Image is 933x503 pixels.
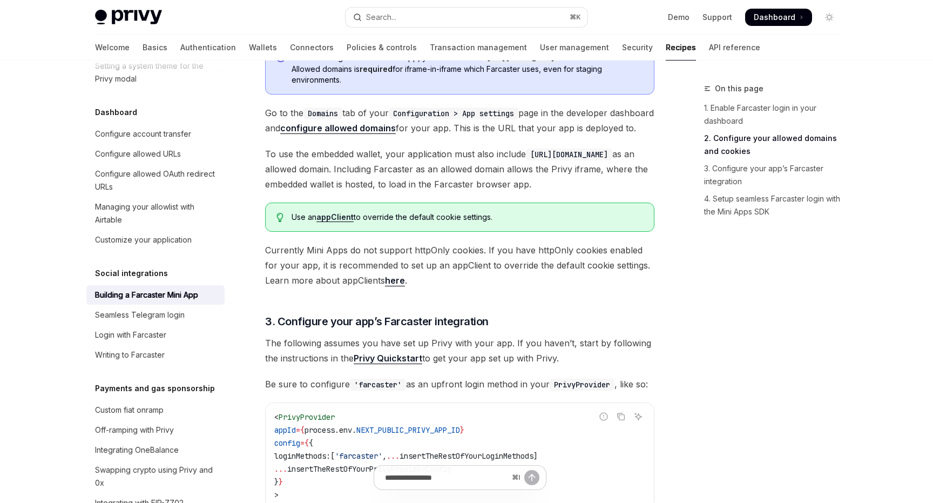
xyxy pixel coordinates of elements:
div: Integrating OneBalance [95,444,179,457]
span: To use the embedded wallet, your application must also include as an allowed domain. Including Fa... [265,146,654,192]
a: Privy Quickstart [354,353,422,364]
a: Basics [143,35,167,61]
span: process [305,425,335,435]
span: Use an to override the default cookie settings. [292,212,643,223]
button: Copy the contents from the code block [614,410,628,424]
span: ⌘ K [570,13,581,22]
button: Ask AI [631,410,645,424]
span: PrivyProvider [279,412,335,422]
strong: Privy Quickstart [354,353,422,364]
div: Off-ramping with Privy [95,424,174,437]
span: insertTheRestOfYourLoginMethods [400,451,533,461]
a: Writing to Farcaster [86,345,225,365]
a: Configure account transfer [86,124,225,144]
div: Search... [366,11,396,24]
span: { [309,438,313,448]
div: Customize your application [95,233,192,246]
span: = [296,425,300,435]
span: config [274,438,300,448]
h5: Social integrations [95,267,168,280]
div: Configure allowed URLs [95,147,181,160]
a: Welcome [95,35,130,61]
a: Security [622,35,653,61]
h5: Payments and gas sponsorship [95,382,215,395]
span: 3. Configure your app’s Farcaster integration [265,314,489,329]
button: Report incorrect code [597,410,611,424]
div: Building a Farcaster Mini App [95,289,198,301]
a: Managing your allowlist with Airtable [86,197,225,230]
span: . [335,425,339,435]
span: . [352,425,356,435]
span: , [382,451,387,461]
span: = [300,438,305,448]
a: Building a Farcaster Mini App [86,285,225,305]
a: 4. Setup seamless Farcaster login with the Mini Apps SDK [704,190,847,220]
a: Policies & controls [347,35,417,61]
span: When building a Farcaster Mini App, you must include as an allowed domain. Allowed domains is for... [292,52,643,85]
span: { [305,438,309,448]
code: 'farcaster' [350,379,406,391]
svg: Tip [276,213,284,223]
a: 2. Configure your allowed domains and cookies [704,130,847,160]
a: here [385,275,405,286]
div: Configure account transfer [95,128,191,140]
input: Ask a question... [385,466,508,489]
a: Recipes [666,35,696,61]
span: Currently Mini Apps do not support httpOnly cookies. If you have httpOnly cookies enabled for you... [265,243,654,288]
a: Dashboard [745,9,812,26]
a: Wallets [249,35,277,61]
a: Support [702,12,732,23]
span: [ [330,451,335,461]
a: appClient [316,212,354,222]
a: Seamless Telegram login [86,305,225,325]
a: Integrating OneBalance [86,440,225,460]
span: loginMethods: [274,451,330,461]
code: Domains [303,108,342,119]
a: Login with Farcaster [86,325,225,345]
a: configure allowed domains [280,123,396,134]
code: Configuration > App settings [389,108,518,119]
button: Toggle dark mode [821,9,838,26]
div: Writing to Farcaster [95,348,165,361]
div: Seamless Telegram login [95,308,185,321]
span: On this page [715,82,763,95]
div: Managing your allowlist with Airtable [95,200,218,226]
a: Off-ramping with Privy [86,420,225,440]
span: 'farcaster' [335,451,382,461]
h5: Dashboard [95,106,137,119]
span: Be sure to configure as an upfront login method in your , like so: [265,377,654,392]
span: Dashboard [754,12,795,23]
span: } [460,425,464,435]
div: Swapping crypto using Privy and 0x [95,464,218,489]
a: Transaction management [430,35,527,61]
span: { [300,425,305,435]
a: Demo [668,12,689,23]
a: User management [540,35,609,61]
span: env [339,425,352,435]
div: Configure allowed OAuth redirect URLs [95,167,218,193]
span: The following assumes you have set up Privy with your app. If you haven’t, start by following the... [265,336,654,366]
a: Authentication [180,35,236,61]
button: Send message [524,470,539,485]
code: PrivyProvider [550,379,614,391]
div: Login with Farcaster [95,328,166,341]
a: API reference [709,35,760,61]
a: Connectors [290,35,334,61]
span: ] [533,451,538,461]
button: Open search [346,8,587,27]
span: NEXT_PUBLIC_PRIVY_APP_ID [356,425,460,435]
a: Customize your application [86,230,225,250]
div: Custom fiat onramp [95,404,164,417]
strong: required [360,64,393,73]
span: appId [274,425,296,435]
a: Swapping crypto using Privy and 0x [86,460,225,493]
a: 3. Configure your app’s Farcaster integration [704,160,847,190]
a: Custom fiat onramp [86,400,225,420]
a: Configure allowed URLs [86,144,225,164]
span: < [274,412,279,422]
span: ... [387,451,400,461]
a: Configure allowed OAuth redirect URLs [86,164,225,197]
span: Go to the tab of your page in the developer dashboard and for your app. This is the URL that your... [265,105,654,136]
img: light logo [95,10,162,25]
code: [URL][DOMAIN_NAME] [526,149,612,160]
